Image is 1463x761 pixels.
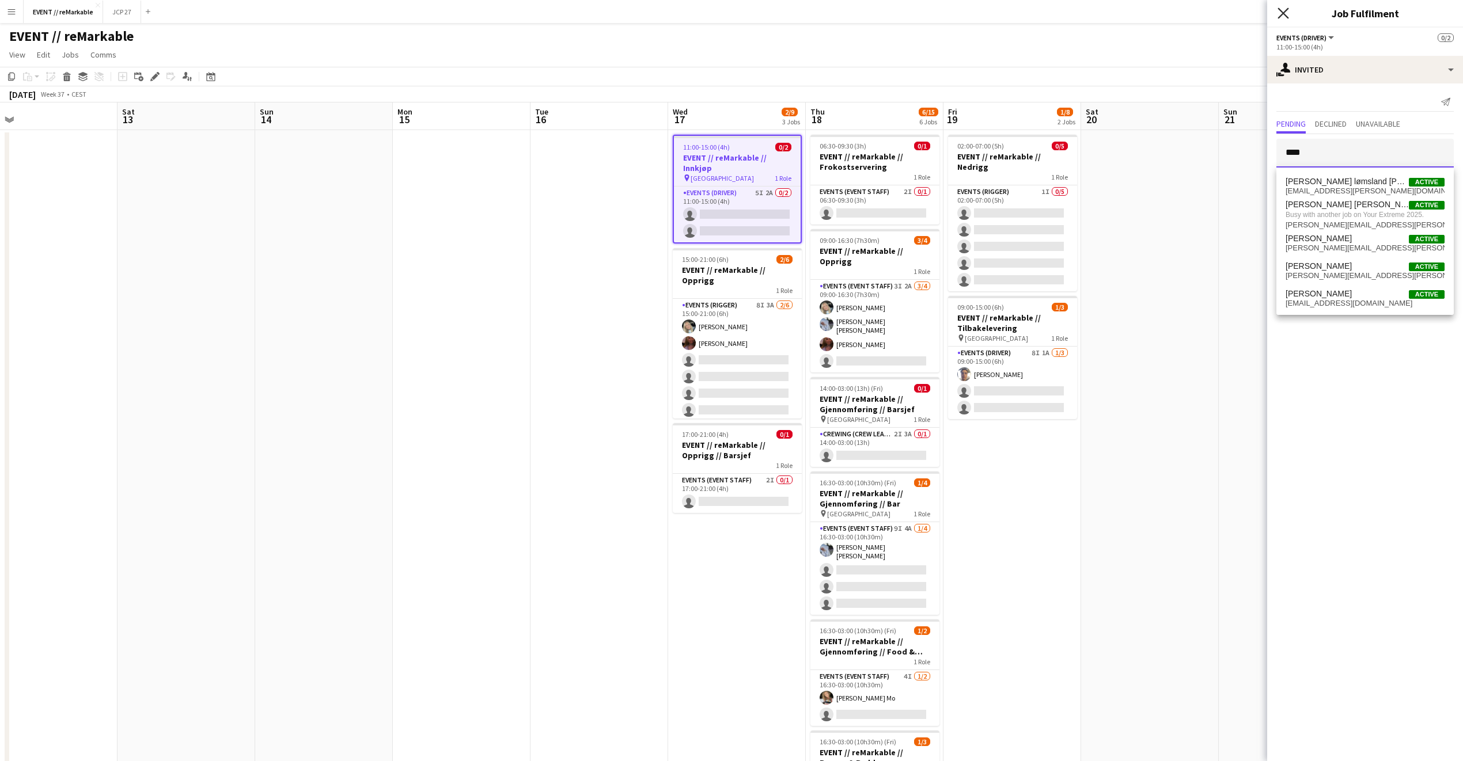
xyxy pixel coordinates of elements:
[810,670,939,726] app-card-role: Events (Event Staff)4I1/216:30-03:00 (10h30m)[PERSON_NAME] Mo
[1084,113,1098,126] span: 20
[810,246,939,267] h3: EVENT // reMarkable // Opprigg
[1286,289,1352,299] span: Helena Nordby
[914,384,930,393] span: 0/1
[820,142,866,150] span: 06:30-09:30 (3h)
[820,737,896,746] span: 16:30-03:00 (10h30m) (Fri)
[914,478,930,487] span: 1/4
[673,423,802,513] div: 17:00-21:00 (4h)0/1EVENT // reMarkable // Opprigg // Barsjef1 RoleEvents (Event Staff)2I0/117:00-...
[948,185,1077,291] app-card-role: Events (Rigger)1I0/502:00-07:00 (5h)
[776,255,793,264] span: 2/6
[1286,261,1352,271] span: Helene Johansen
[533,113,548,126] span: 16
[948,151,1077,172] h3: EVENT // reMarkable // Nedrigg
[9,28,134,45] h1: EVENT // reMarkable
[776,430,793,439] span: 0/1
[776,461,793,470] span: 1 Role
[810,428,939,467] app-card-role: Crewing (Crew Leader)2I3A0/114:00-03:00 (13h)
[820,236,880,245] span: 09:00-16:30 (7h30m)
[37,50,50,60] span: Edit
[673,474,802,513] app-card-role: Events (Event Staff)2I0/117:00-21:00 (4h)
[948,313,1077,333] h3: EVENT // reMarkable // Tilbakelevering
[1052,142,1068,150] span: 0/5
[1409,235,1445,243] span: Active
[914,509,930,518] span: 1 Role
[1276,120,1306,128] span: Pending
[57,47,84,62] a: Jobs
[965,334,1028,343] span: [GEOGRAPHIC_DATA]
[673,440,802,461] h3: EVENT // reMarkable // Opprigg // Barsjef
[260,106,274,117] span: Sun
[691,174,754,182] span: [GEOGRAPHIC_DATA]
[535,106,548,117] span: Tue
[1356,120,1400,128] span: Unavailable
[810,135,939,225] app-job-card: 06:30-09:30 (3h)0/1EVENT // reMarkable // Frokostservering1 RoleEvents (Event Staff)2I0/106:30-09...
[919,108,938,116] span: 6/15
[673,106,688,117] span: Wed
[827,509,890,518] span: [GEOGRAPHIC_DATA]
[820,626,896,635] span: 16:30-03:00 (10h30m) (Fri)
[9,50,25,60] span: View
[914,657,930,666] span: 1 Role
[810,488,939,509] h3: EVENT // reMarkable // Gjennomføring // Bar
[1286,200,1409,210] span: Helene Sofie Braaten
[1058,117,1075,126] div: 2 Jobs
[782,117,800,126] div: 3 Jobs
[5,47,30,62] a: View
[914,415,930,424] span: 1 Role
[810,636,939,657] h3: EVENT // reMarkable // Gjennomføring // Food & Beverage
[810,394,939,414] h3: EVENT // reMarkable // Gjennomføring // Barsjef
[810,471,939,615] app-job-card: 16:30-03:00 (10h30m) (Fri)1/4EVENT // reMarkable // Gjennomføring // Bar [GEOGRAPHIC_DATA]1 RoleE...
[782,108,798,116] span: 2/9
[1052,303,1068,311] span: 1/3
[682,430,729,439] span: 17:00-21:00 (4h)
[32,47,55,62] a: Edit
[1086,106,1098,117] span: Sat
[827,415,890,424] span: [GEOGRAPHIC_DATA]
[1286,210,1445,220] span: Busy with another job on Your Extreme 2025.
[120,113,135,126] span: 13
[1051,334,1068,343] span: 1 Role
[103,1,141,23] button: JCP 27
[683,143,730,151] span: 11:00-15:00 (4h)
[674,187,801,242] app-card-role: Events (Driver)5I2A0/211:00-15:00 (4h)
[682,255,729,264] span: 15:00-21:00 (6h)
[1267,6,1463,21] h3: Job Fulfilment
[810,229,939,372] div: 09:00-16:30 (7h30m)3/4EVENT // reMarkable // Opprigg1 RoleEvents (Event Staff)3I2A3/409:00-16:30 ...
[914,236,930,245] span: 3/4
[90,50,116,60] span: Comms
[673,248,802,418] app-job-card: 15:00-21:00 (6h)2/6EVENT // reMarkable // Opprigg1 RoleEvents (Rigger)8I3A2/615:00-21:00 (6h)[PER...
[810,619,939,726] div: 16:30-03:00 (10h30m) (Fri)1/2EVENT // reMarkable // Gjennomføring // Food & Beverage1 RoleEvents ...
[24,1,103,23] button: EVENT // reMarkable
[673,265,802,286] h3: EVENT // reMarkable // Opprigg
[1267,56,1463,83] div: Invited
[1409,262,1445,271] span: Active
[1286,243,1445,253] span: helene.indrebo@gmail.com
[1276,33,1336,42] button: Events (Driver)
[957,142,1004,150] span: 02:00-07:00 (5h)
[673,135,802,243] app-job-card: 11:00-15:00 (4h)0/2EVENT // reMarkable // Innkjøp [GEOGRAPHIC_DATA]1 RoleEvents (Driver)5I2A0/211...
[948,135,1077,291] app-job-card: 02:00-07:00 (5h)0/5EVENT // reMarkable // Nedrigg1 RoleEvents (Rigger)1I0/502:00-07:00 (5h)
[810,185,939,225] app-card-role: Events (Event Staff)2I0/106:30-09:30 (3h)
[948,106,957,117] span: Fri
[1223,106,1237,117] span: Sun
[71,90,86,98] div: CEST
[914,267,930,276] span: 1 Role
[1409,290,1445,299] span: Active
[914,626,930,635] span: 1/2
[957,303,1004,311] span: 09:00-15:00 (6h)
[1409,201,1445,210] span: Active
[86,47,121,62] a: Comms
[946,113,957,126] span: 19
[1286,187,1445,196] span: helena.l.breive@icloud.com
[122,106,135,117] span: Sat
[1286,177,1409,187] span: Helena lømsland Breive
[1051,173,1068,181] span: 1 Role
[948,296,1077,419] div: 09:00-15:00 (6h)1/3EVENT // reMarkable // Tilbakelevering [GEOGRAPHIC_DATA]1 RoleEvents (Driver)8...
[810,377,939,467] app-job-card: 14:00-03:00 (13h) (Fri)0/1EVENT // reMarkable // Gjennomføring // Barsjef [GEOGRAPHIC_DATA]1 Role...
[810,280,939,372] app-card-role: Events (Event Staff)3I2A3/409:00-16:30 (7h30m)[PERSON_NAME][PERSON_NAME] [PERSON_NAME][PERSON_NAME]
